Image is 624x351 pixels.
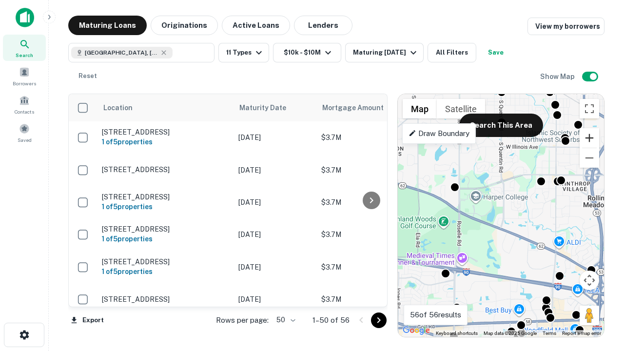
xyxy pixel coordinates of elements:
span: Maturity Date [239,102,299,114]
a: Saved [3,119,46,146]
p: [DATE] [238,229,312,240]
h6: 1 of 5 properties [102,266,229,277]
button: Toggle fullscreen view [580,99,599,118]
button: Maturing [DATE] [345,43,424,62]
p: $3.7M [321,229,419,240]
button: Lenders [294,16,352,35]
p: [DATE] [238,197,312,208]
p: $3.7M [321,197,419,208]
button: Save your search to get updates of matches that match your search criteria. [480,43,511,62]
span: Borrowers [13,79,36,87]
img: capitalize-icon.png [16,8,34,27]
a: Search [3,35,46,61]
a: Contacts [3,91,46,117]
button: Keyboard shortcuts [436,330,478,337]
span: Search [16,51,33,59]
h6: 1 of 5 properties [102,234,229,244]
a: Open this area in Google Maps (opens a new window) [400,324,432,337]
iframe: Chat Widget [575,273,624,320]
th: Location [97,94,234,121]
button: Reset [72,66,103,86]
p: 1–50 of 56 [312,314,350,326]
span: Mortgage Amount [322,102,396,114]
span: Location [103,102,133,114]
p: [STREET_ADDRESS] [102,257,229,266]
p: [STREET_ADDRESS] [102,165,229,174]
p: [DATE] [238,132,312,143]
span: [GEOGRAPHIC_DATA], [GEOGRAPHIC_DATA] [85,48,158,57]
button: $10k - $10M [273,43,341,62]
a: Report a map error [562,331,601,336]
img: Google [400,324,432,337]
div: 0 0 [398,94,604,337]
a: Borrowers [3,63,46,89]
a: Terms [543,331,556,336]
p: [DATE] [238,165,312,175]
p: Draw Boundary [409,128,469,139]
button: Zoom in [580,128,599,148]
a: View my borrowers [527,18,604,35]
p: [DATE] [238,262,312,273]
span: Contacts [15,108,34,116]
p: [STREET_ADDRESS] [102,225,229,234]
p: Rows per page: [216,314,269,326]
button: Zoom out [580,148,599,168]
button: 11 Types [218,43,269,62]
th: Maturity Date [234,94,316,121]
span: Saved [18,136,32,144]
div: 50 [273,313,297,327]
p: [STREET_ADDRESS] [102,193,229,201]
button: Go to next page [371,312,387,328]
button: Search This Area [459,114,543,137]
button: Show street map [403,99,437,118]
p: $3.7M [321,294,419,305]
p: $3.7M [321,165,419,175]
button: Maturing Loans [68,16,147,35]
button: Export [68,313,106,328]
button: Map camera controls [580,271,599,290]
button: Show satellite imagery [437,99,485,118]
p: [STREET_ADDRESS] [102,295,229,304]
span: Map data ©2025 Google [484,331,537,336]
button: All Filters [428,43,476,62]
p: [STREET_ADDRESS] [102,128,229,136]
h6: 1 of 5 properties [102,136,229,147]
button: Active Loans [222,16,290,35]
p: $3.7M [321,132,419,143]
h6: 1 of 5 properties [102,201,229,212]
h6: Show Map [540,71,576,82]
div: Maturing [DATE] [353,47,419,58]
p: $3.7M [321,262,419,273]
button: Originations [151,16,218,35]
p: 56 of 56 results [410,309,461,321]
th: Mortgage Amount [316,94,424,121]
p: [DATE] [238,294,312,305]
